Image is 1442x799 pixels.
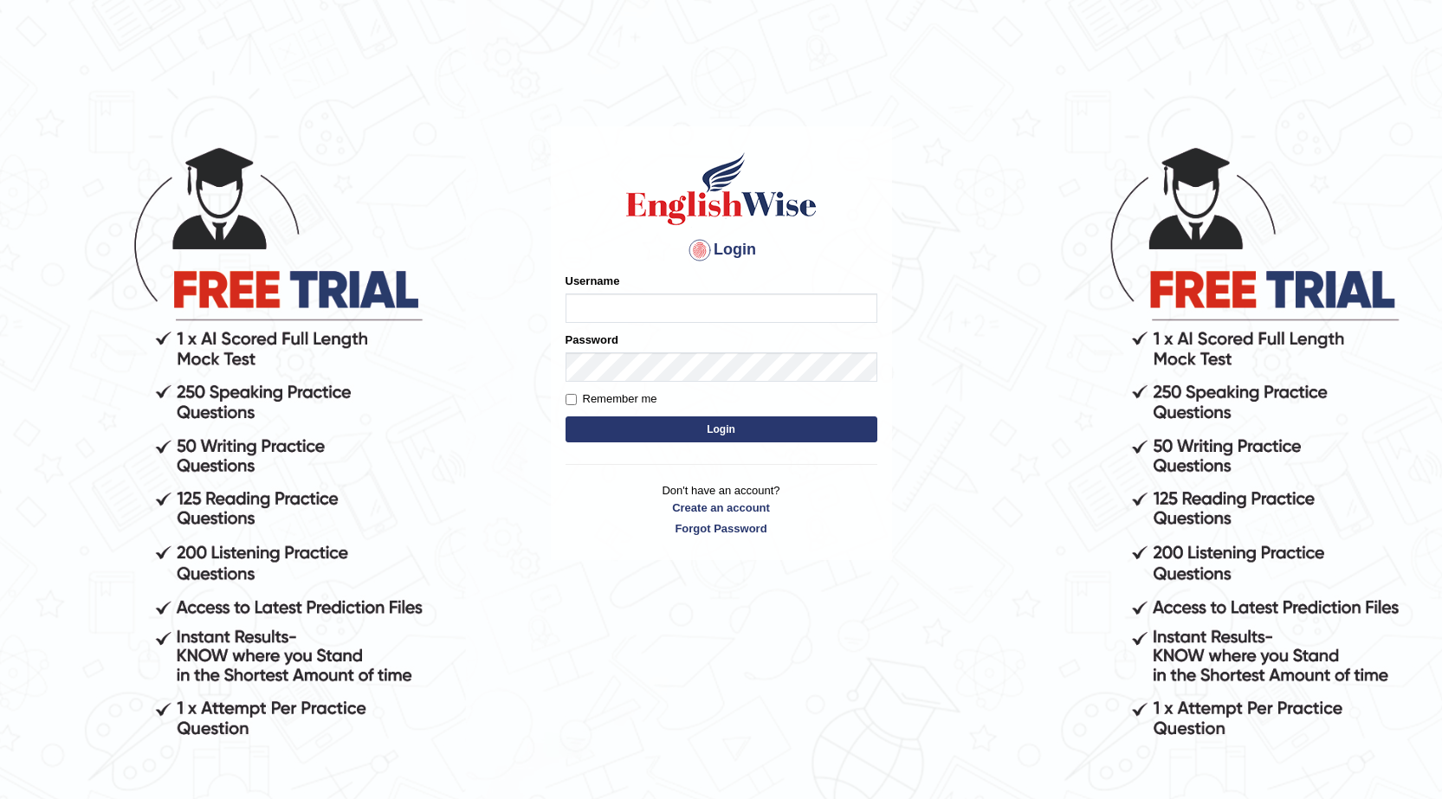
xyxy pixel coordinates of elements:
[566,394,577,405] input: Remember me
[566,482,877,536] p: Don't have an account?
[566,332,618,348] label: Password
[566,236,877,264] h4: Login
[566,273,620,289] label: Username
[566,390,657,408] label: Remember me
[566,520,877,537] a: Forgot Password
[566,499,877,516] a: Create an account
[623,150,820,228] img: Logo of English Wise sign in for intelligent practice with AI
[566,416,877,442] button: Login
